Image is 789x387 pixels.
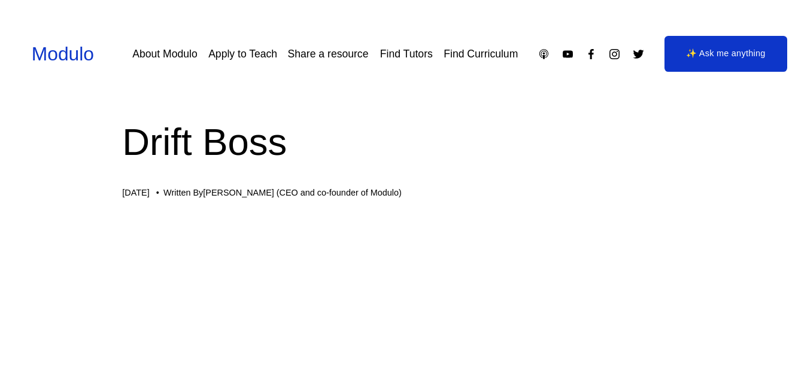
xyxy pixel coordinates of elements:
a: YouTube [562,48,574,60]
a: [PERSON_NAME] (CEO and co-founder of Modulo) [203,188,401,197]
a: Apple Podcasts [538,48,550,60]
a: Share a resource [288,44,369,65]
a: Find Tutors [380,44,433,65]
a: Twitter [632,48,645,60]
a: About Modulo [132,44,197,65]
span: [DATE] [122,188,149,197]
a: ✨ Ask me anything [664,36,787,72]
div: Written By [163,188,402,198]
a: Instagram [608,48,621,60]
h1: Drift Boss [122,115,666,169]
a: Modulo [32,43,94,65]
a: Facebook [585,48,597,60]
a: Find Curriculum [444,44,518,65]
a: Apply to Teach [208,44,277,65]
